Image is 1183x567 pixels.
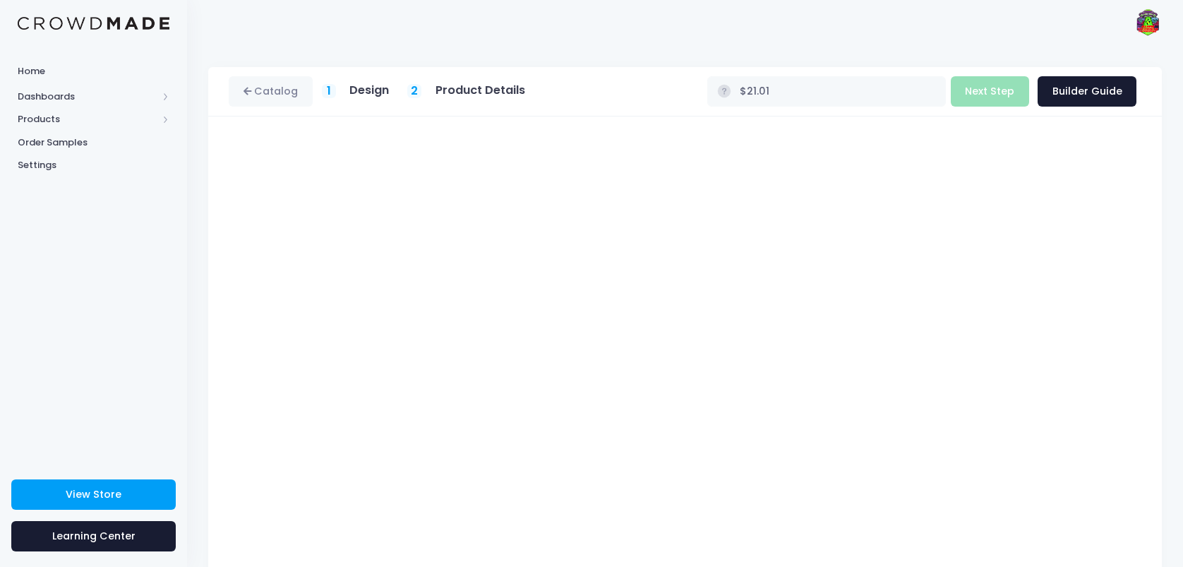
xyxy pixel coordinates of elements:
[327,83,331,100] span: 1
[1134,9,1162,37] img: User
[411,83,418,100] span: 2
[11,479,176,510] a: View Store
[436,83,525,97] h5: Product Details
[18,17,169,30] img: Logo
[18,90,157,104] span: Dashboards
[66,487,121,501] span: View Store
[18,158,169,172] span: Settings
[11,521,176,551] a: Learning Center
[1038,76,1136,107] a: Builder Guide
[18,64,169,78] span: Home
[349,83,389,97] h5: Design
[18,136,169,150] span: Order Samples
[52,529,136,543] span: Learning Center
[18,112,157,126] span: Products
[229,76,313,107] a: Catalog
